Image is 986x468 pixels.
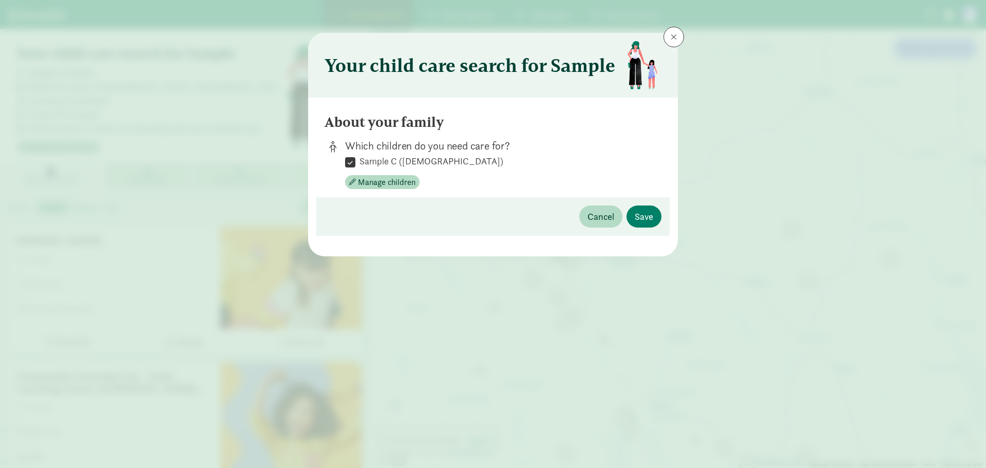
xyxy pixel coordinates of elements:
[587,210,614,223] span: Cancel
[355,155,503,167] label: Sample C ([DEMOGRAPHIC_DATA])
[627,205,661,228] button: Save
[579,205,622,228] button: Cancel
[325,55,615,76] h3: Your child care search for Sample
[358,176,415,189] span: Manage children
[345,139,645,153] p: Which children do you need care for?
[325,114,444,130] h4: About your family
[635,210,653,223] span: Save
[345,175,420,190] button: Manage children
